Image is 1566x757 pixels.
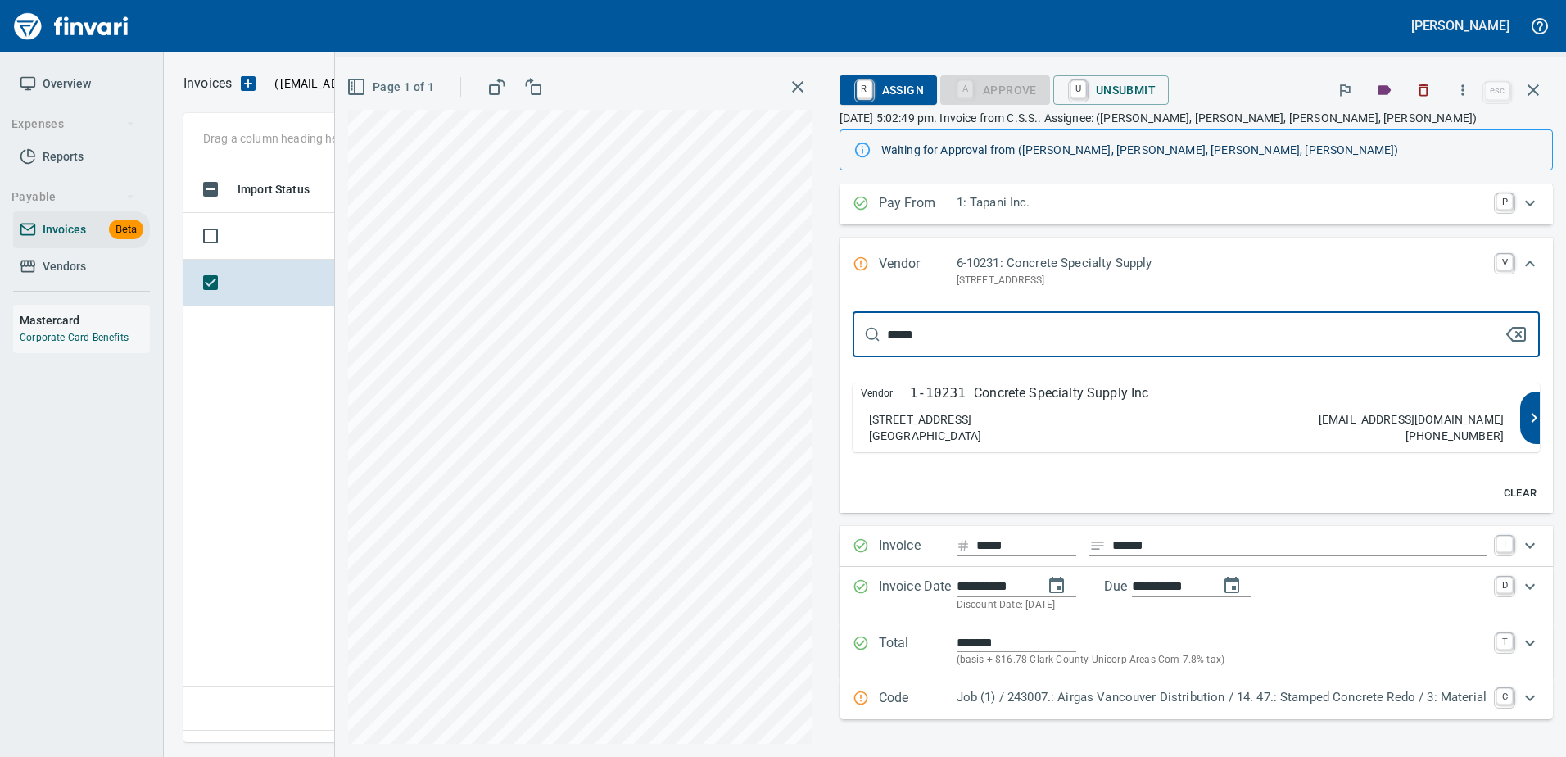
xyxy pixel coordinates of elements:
[1212,566,1251,605] button: change due date
[1496,688,1513,705] a: C
[1494,481,1546,506] button: Clear
[840,678,1553,719] div: Expand
[1319,411,1504,428] p: [EMAIL_ADDRESS][DOMAIN_NAME]
[957,254,1487,273] p: 6-10231: Concrete Specialty Supply
[879,254,957,288] p: Vendor
[1089,537,1106,554] svg: Invoice description
[1405,428,1504,444] p: [PHONE_NUMBER]
[840,238,1553,305] div: Expand
[1053,75,1169,105] button: UUnsubmit
[13,211,150,248] a: InvoicesBeta
[840,184,1553,224] div: Expand
[238,179,331,199] span: Import Status
[1445,72,1481,108] button: More
[879,577,957,614] p: Invoice Date
[1104,577,1182,596] p: Due
[1070,80,1086,98] a: U
[879,688,957,709] p: Code
[840,526,1553,567] div: Expand
[1037,566,1076,605] button: change date
[109,220,143,239] span: Beta
[1496,577,1513,593] a: D
[1496,193,1513,210] a: P
[43,147,84,167] span: Reports
[1327,72,1363,108] button: Flag
[957,652,1487,669] p: (basis + $16.78 Clark County Unicorp Areas Com 7.8% tax)
[1496,633,1513,650] a: T
[1498,484,1542,503] span: Clear
[183,74,232,93] nav: breadcrumb
[879,193,957,215] p: Pay From
[857,80,872,98] a: R
[853,76,924,104] span: Assign
[350,77,434,97] span: Page 1 of 1
[957,688,1487,707] p: Job (1) / 243007.: Airgas Vancouver Distribution / 14. 47.: Stamped Concrete Redo / 3: Material
[1407,13,1514,39] button: [PERSON_NAME]
[957,536,970,555] svg: Invoice number
[13,248,150,285] a: Vendors
[20,332,129,343] a: Corporate Card Benefits
[1066,76,1156,104] span: Unsubmit
[5,182,142,212] button: Payable
[5,109,142,139] button: Expenses
[13,138,150,175] a: Reports
[238,179,310,199] span: Import Status
[43,256,86,277] span: Vendors
[1496,536,1513,552] a: I
[1485,82,1509,100] a: esc
[43,74,91,94] span: Overview
[840,75,937,105] button: RAssign
[11,187,135,207] span: Payable
[203,130,443,147] p: Drag a column heading here to group the table
[881,135,1539,165] div: Waiting for Approval from ([PERSON_NAME], [PERSON_NAME], [PERSON_NAME], [PERSON_NAME])
[265,75,472,92] p: ( )
[1411,17,1509,34] h5: [PERSON_NAME]
[1496,254,1513,270] a: V
[940,82,1050,96] div: nf
[20,311,150,329] h6: Mastercard
[11,114,135,134] span: Expenses
[974,383,1148,403] p: Concrete Specialty Supply Inc
[232,74,265,93] button: Upload an Invoice
[13,66,150,102] a: Overview
[1481,70,1553,110] span: Close invoice
[861,383,910,403] span: Vendor
[879,536,957,557] p: Invoice
[840,110,1553,126] p: [DATE] 5:02:49 pm. Invoice from C.S.S.. Assignee: ([PERSON_NAME], [PERSON_NAME], [PERSON_NAME], [...
[957,597,1487,614] p: Discount Date: [DATE]
[869,428,982,444] p: [GEOGRAPHIC_DATA]
[1366,72,1402,108] button: Labels
[183,74,232,93] p: Invoices
[879,633,957,669] p: Total
[910,383,966,403] p: 1-10231
[853,383,1540,452] button: Vendor1-10231Concrete Specialty Supply Inc[STREET_ADDRESS][GEOGRAPHIC_DATA][EMAIL_ADDRESS][DOMAIN...
[957,193,1487,212] p: 1: Tapani Inc.
[10,7,133,46] img: Finvari
[1405,72,1442,108] button: Discard
[43,220,86,240] span: Invoices
[343,72,441,102] button: Page 1 of 1
[869,411,971,428] p: [STREET_ADDRESS]
[840,567,1553,623] div: Expand
[957,273,1487,289] p: [STREET_ADDRESS]
[840,623,1553,678] div: Expand
[840,305,1553,513] div: Expand
[278,75,467,92] span: [EMAIL_ADDRESS][DOMAIN_NAME]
